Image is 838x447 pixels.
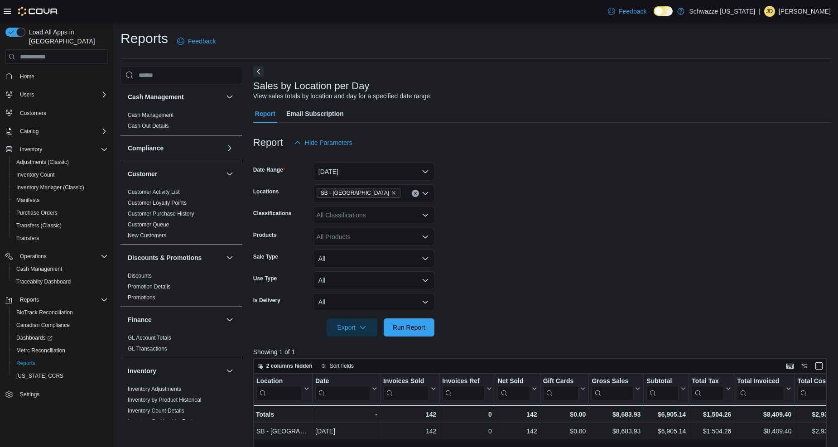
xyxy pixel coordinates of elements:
[313,163,434,181] button: [DATE]
[764,6,775,17] div: Jonathan Dumont
[20,73,34,80] span: Home
[13,207,108,218] span: Purchase Orders
[13,157,108,168] span: Adjustments (Classic)
[383,377,436,400] button: Invoices Sold
[9,319,111,332] button: Canadian Compliance
[9,344,111,357] button: Metrc Reconciliation
[13,370,108,381] span: Washington CCRS
[16,251,50,262] button: Operations
[13,169,108,180] span: Inventory Count
[422,233,429,240] button: Open list of options
[13,195,43,206] a: Manifests
[16,197,39,204] span: Manifests
[128,385,181,393] span: Inventory Adjustments
[120,332,242,358] div: Finance
[2,293,111,306] button: Reports
[13,157,72,168] a: Adjustments (Classic)
[422,190,429,197] button: Open list of options
[188,37,216,46] span: Feedback
[442,377,491,400] button: Invoices Ref
[253,210,292,217] label: Classifications
[255,105,275,123] span: Report
[13,233,43,244] a: Transfers
[646,409,686,420] div: $6,905.14
[253,166,285,173] label: Date Range
[13,332,56,343] a: Dashboards
[128,211,194,217] a: Customer Purchase History
[692,377,731,400] button: Total Tax
[128,272,152,279] span: Discounts
[13,345,69,356] a: Metrc Reconciliation
[224,91,235,102] button: Cash Management
[9,207,111,219] button: Purchase Orders
[315,377,370,386] div: Date
[128,408,184,414] a: Inventory Count Details
[16,347,65,354] span: Metrc Reconciliation
[766,6,773,17] span: JD
[16,251,108,262] span: Operations
[16,294,43,305] button: Reports
[797,377,833,386] div: Total Cost
[224,365,235,376] button: Inventory
[253,275,277,282] label: Use Type
[224,168,235,179] button: Customer
[16,309,73,316] span: BioTrack Reconciliation
[2,125,111,138] button: Catalog
[253,81,370,91] h3: Sales by Location per Day
[16,222,62,229] span: Transfers (Classic)
[317,188,400,198] span: SB - Glendale
[592,377,641,400] button: Gross Sales
[692,409,731,420] div: $1,504.26
[128,210,194,217] span: Customer Purchase History
[737,377,791,400] button: Total Invoiced
[128,92,184,101] h3: Cash Management
[16,235,39,242] span: Transfers
[120,270,242,307] div: Discounts & Promotions
[592,409,641,420] div: $8,683.93
[128,366,156,375] h3: Inventory
[422,211,429,219] button: Open list of options
[128,284,171,290] a: Promotion Details
[16,89,108,100] span: Users
[592,426,641,437] div: $8,683.93
[13,182,108,193] span: Inventory Manager (Classic)
[20,91,34,98] span: Users
[692,377,724,386] div: Total Tax
[16,334,53,341] span: Dashboards
[13,264,66,274] a: Cash Management
[592,377,633,400] div: Gross Sales
[9,332,111,344] a: Dashboards
[692,377,724,400] div: Total Tax
[254,360,316,371] button: 2 columns hidden
[128,294,155,301] a: Promotions
[128,335,171,341] a: GL Account Totals
[737,377,784,386] div: Total Invoiced
[128,199,187,207] span: Customer Loyalty Points
[224,314,235,325] button: Finance
[498,409,537,420] div: 142
[16,159,69,166] span: Adjustments (Classic)
[814,360,824,371] button: Enter fullscreen
[315,426,377,437] div: [DATE]
[592,377,633,386] div: Gross Sales
[128,189,180,195] a: Customer Activity List
[619,7,646,16] span: Feedback
[391,190,396,196] button: Remove SB - Glendale from selection in this group
[16,389,43,400] a: Settings
[692,426,731,437] div: $1,504.26
[128,315,222,324] button: Finance
[393,323,425,332] span: Run Report
[256,377,309,400] button: Location
[9,232,111,245] button: Transfers
[13,332,108,343] span: Dashboards
[16,389,108,400] span: Settings
[16,71,38,82] a: Home
[128,123,169,129] a: Cash Out Details
[2,88,111,101] button: Users
[16,278,71,285] span: Traceabilty Dashboard
[128,169,222,178] button: Customer
[13,264,108,274] span: Cash Management
[13,182,88,193] a: Inventory Manager (Classic)
[16,144,108,155] span: Inventory
[120,29,168,48] h1: Reports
